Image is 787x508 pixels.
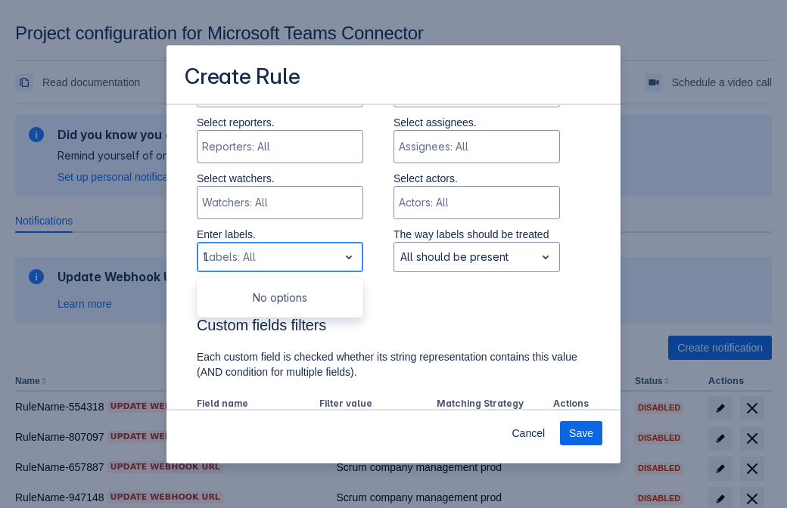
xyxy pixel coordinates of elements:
p: Select assignees. [393,115,560,130]
span: open [340,248,358,266]
h3: Custom fields filters [197,316,590,340]
h3: Create Rule [185,63,300,93]
th: Matching Strategy [431,395,548,414]
span: open [537,248,555,266]
th: Filter value [313,395,431,414]
span: Save [569,421,593,445]
p: Enter labels. [197,227,363,242]
p: Select actors. [393,171,560,186]
p: Select watchers. [197,171,363,186]
button: Cancel [502,421,554,445]
p: Select reporters. [197,115,363,130]
span: Cancel [512,421,545,445]
span: No options [253,291,307,304]
p: Each custom field is checked whether its string representation contains this value (AND condition... [197,349,590,379]
th: Actions [547,395,590,414]
p: The way labels should be treated [393,227,560,242]
button: Save [560,421,602,445]
th: Field name [197,395,313,414]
